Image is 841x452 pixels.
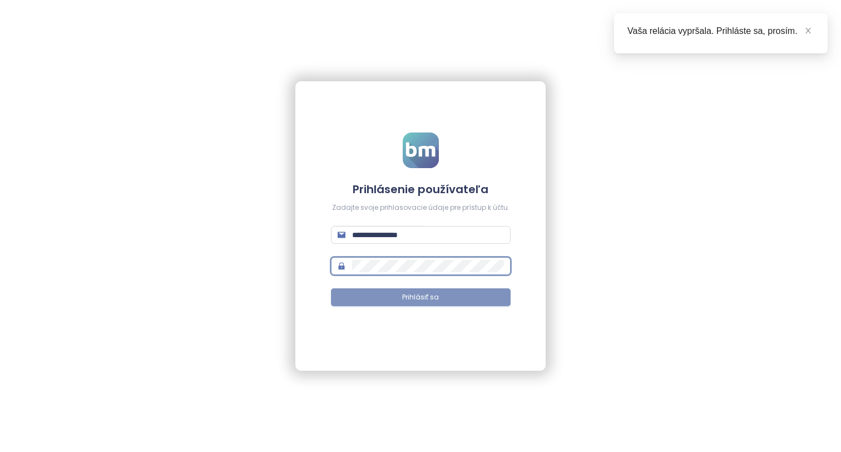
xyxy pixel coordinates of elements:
span: lock [338,262,345,270]
h4: Prihlásenie používateľa [331,181,511,197]
span: Prihlásiť sa [402,292,439,303]
img: logo [403,132,439,168]
div: Vaša relácia vypršala. Prihláste sa, prosím. [627,24,814,38]
button: Prihlásiť sa [331,288,511,306]
div: Zadajte svoje prihlasovacie údaje pre prístup k účtu. [331,203,511,213]
span: close [804,27,812,35]
span: mail [338,231,345,239]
